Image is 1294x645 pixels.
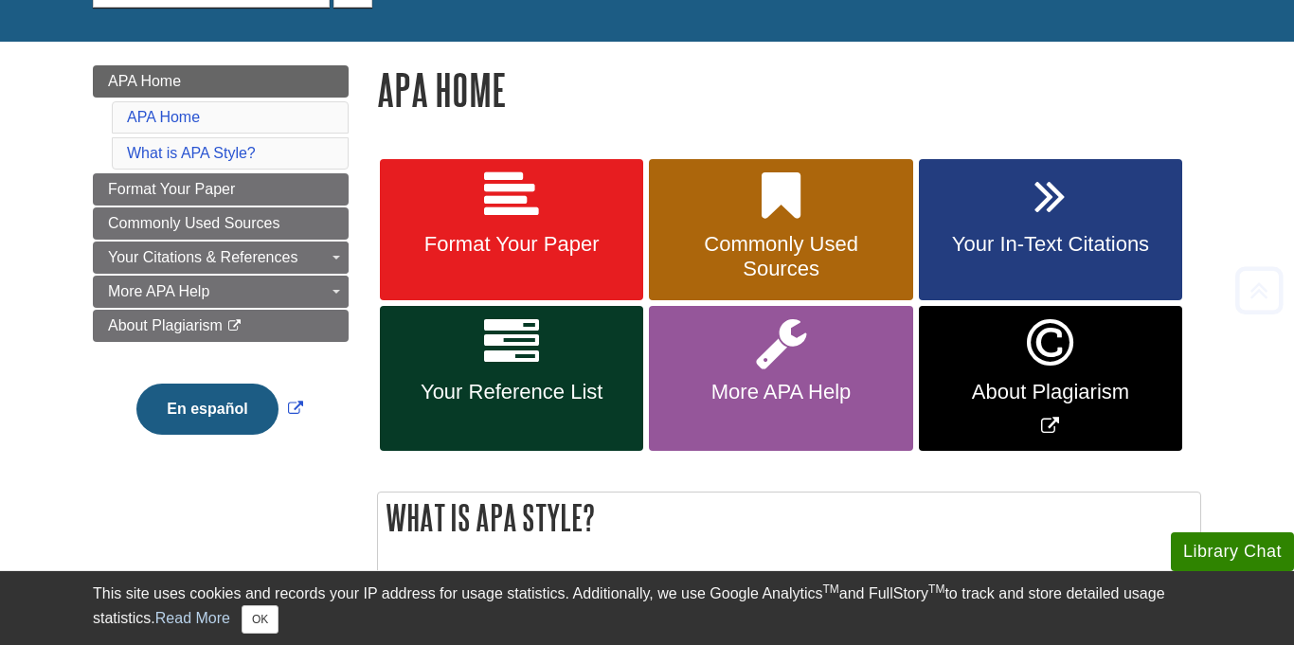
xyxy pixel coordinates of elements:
a: Commonly Used Sources [93,207,349,240]
a: Your In-Text Citations [919,159,1182,301]
sup: TM [928,582,944,596]
button: Close [242,605,279,634]
div: This site uses cookies and records your IP address for usage statistics. Additionally, we use Goo... [93,582,1201,634]
span: Commonly Used Sources [663,232,898,281]
button: En español [136,384,278,435]
a: What is APA Style? [127,145,256,161]
h1: APA Home [377,65,1201,114]
a: Link opens in new window [919,306,1182,451]
a: Read More [155,610,230,626]
span: About Plagiarism [108,317,223,333]
span: About Plagiarism [933,380,1168,404]
i: This link opens in a new window [226,320,243,332]
span: More APA Help [108,283,209,299]
a: Back to Top [1229,278,1289,303]
a: About Plagiarism [93,310,349,342]
span: More APA Help [663,380,898,404]
a: APA Home [93,65,349,98]
a: Your Citations & References [93,242,349,274]
span: Your Reference List [394,380,629,404]
a: Format Your Paper [380,159,643,301]
button: Library Chat [1171,532,1294,571]
div: Guide Page Menu [93,65,349,467]
span: Your Citations & References [108,249,297,265]
a: APA Home [127,109,200,125]
span: Format Your Paper [394,232,629,257]
a: Your Reference List [380,306,643,451]
span: Commonly Used Sources [108,215,279,231]
a: Commonly Used Sources [649,159,912,301]
a: Format Your Paper [93,173,349,206]
a: More APA Help [649,306,912,451]
span: APA Home [108,73,181,89]
a: Link opens in new window [132,401,307,417]
h2: What is APA Style? [378,493,1200,543]
a: More APA Help [93,276,349,308]
span: Format Your Paper [108,181,235,197]
span: Your In-Text Citations [933,232,1168,257]
sup: TM [822,582,838,596]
